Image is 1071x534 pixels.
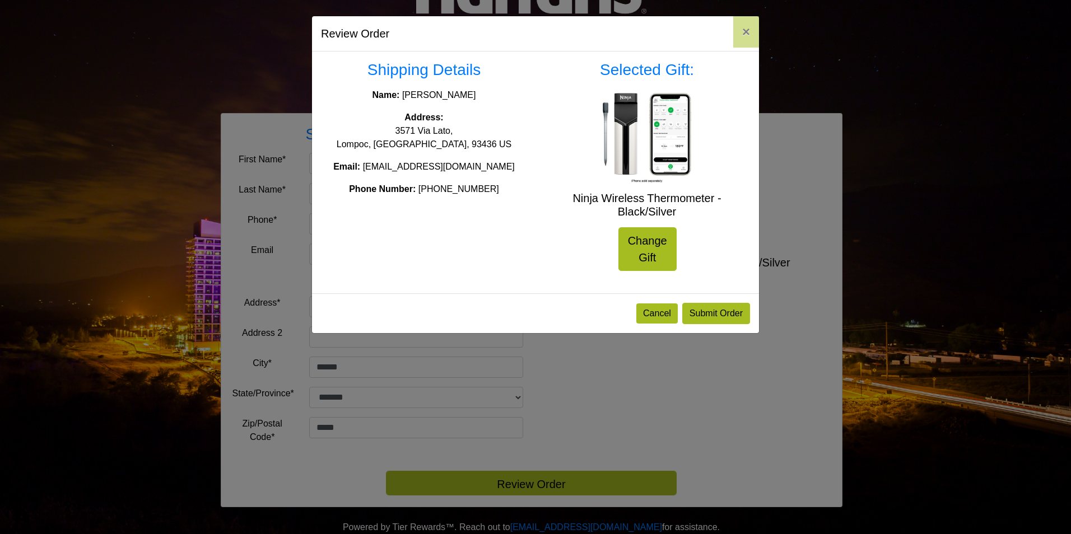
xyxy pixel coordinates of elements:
[682,303,750,324] button: Submit Order
[602,93,692,182] img: Ninja Wireless Thermometer - Black/Silver
[363,162,515,171] span: [EMAIL_ADDRESS][DOMAIN_NAME]
[372,90,400,100] strong: Name:
[321,60,527,79] h3: Shipping Details
[618,227,677,271] a: Change Gift
[636,303,678,324] button: Cancel
[544,191,750,218] h5: Ninja Wireless Thermometer - Black/Silver
[349,184,416,194] strong: Phone Number:
[404,113,443,122] strong: Address:
[544,60,750,79] h3: Selected Gift:
[321,25,389,42] h5: Review Order
[337,126,511,149] span: 3571 Via Lato, Lompoc, [GEOGRAPHIC_DATA], 93436 US
[402,90,476,100] span: [PERSON_NAME]
[742,24,750,39] span: ×
[418,184,499,194] span: [PHONE_NUMBER]
[733,16,759,48] button: Close
[333,162,360,171] strong: Email:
